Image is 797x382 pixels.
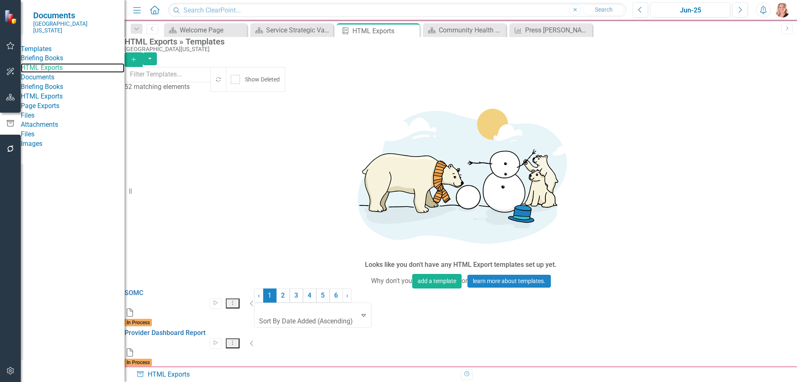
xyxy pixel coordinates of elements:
div: Templates [21,44,125,54]
div: Files [21,111,125,121]
a: Press [PERSON_NAME] Patient Experience: Overall Likelihood to Recommend [511,25,590,35]
input: Search ClearPoint... [168,3,626,17]
a: Images [21,139,125,149]
img: Tiffany LaCoste [775,2,790,17]
span: 1 [263,288,276,303]
a: Briefing Books [21,82,125,92]
a: Attachments [21,120,125,130]
div: 52 matching elements [125,82,211,92]
a: Briefing Books [21,54,125,63]
a: Community Health and Wellness Dashboard [425,25,504,35]
a: Provider Dashboard Report [125,329,205,337]
div: [GEOGRAPHIC_DATA][US_STATE] [125,46,793,52]
div: Looks like you don't have any HTML Export templates set up yet. [365,260,557,270]
a: Page Exports [21,101,125,111]
a: HTML Exports [21,92,125,101]
a: 6 [330,288,343,303]
a: learn more about templates. [467,275,551,288]
small: [GEOGRAPHIC_DATA][US_STATE] [33,20,116,34]
span: ‹ [258,291,260,299]
img: ClearPoint Strategy [4,9,19,24]
button: add a template [412,274,462,288]
a: SOMC [125,289,143,297]
div: Documents [21,73,125,82]
button: Jun-25 [650,2,730,17]
a: HTML Exports [21,63,125,73]
div: Community Health and Wellness Dashboard [439,25,504,35]
span: Documents [33,10,116,20]
a: 3 [290,288,303,303]
a: 2 [276,288,290,303]
span: or [462,277,467,285]
a: Service Strategic Value Dashboard [252,25,331,35]
span: Search [595,6,613,13]
input: Filter Templates... [125,67,211,82]
span: In Process [125,359,152,366]
div: Press [PERSON_NAME] Patient Experience: Overall Likelihood to Recommend [525,25,590,35]
div: HTML Exports » Templates [125,37,793,46]
span: Why don't you [371,277,412,285]
a: Welcome Page [166,25,245,35]
button: Search [583,4,624,16]
span: In Process [125,319,152,326]
div: Show Deleted [245,75,280,84]
div: HTML Exports [352,26,418,36]
div: Service Strategic Value Dashboard [266,25,331,35]
div: HTML Exports [136,370,455,380]
img: Getting started [336,92,585,258]
a: 4 [303,288,316,303]
a: Files [21,130,125,139]
div: Sort By Date Added (Ascending) [259,317,353,326]
span: › [346,291,348,299]
a: 5 [316,288,330,303]
div: Welcome Page [180,25,245,35]
div: Jun-25 [653,5,727,15]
